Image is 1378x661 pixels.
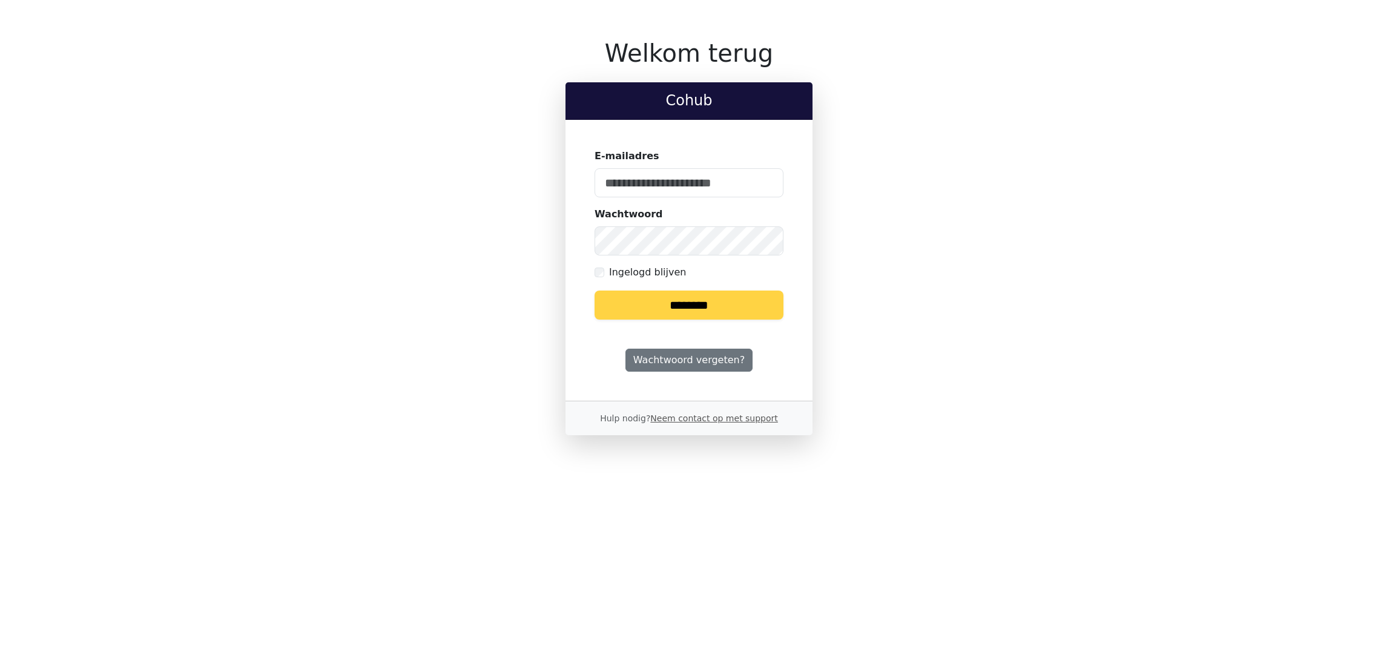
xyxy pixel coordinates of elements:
small: Hulp nodig? [600,413,778,423]
a: Wachtwoord vergeten? [625,349,753,372]
label: E-mailadres [595,149,659,163]
label: Ingelogd blijven [609,265,686,280]
a: Neem contact op met support [650,413,777,423]
label: Wachtwoord [595,207,663,222]
h1: Welkom terug [565,39,813,68]
h2: Cohub [575,92,803,110]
